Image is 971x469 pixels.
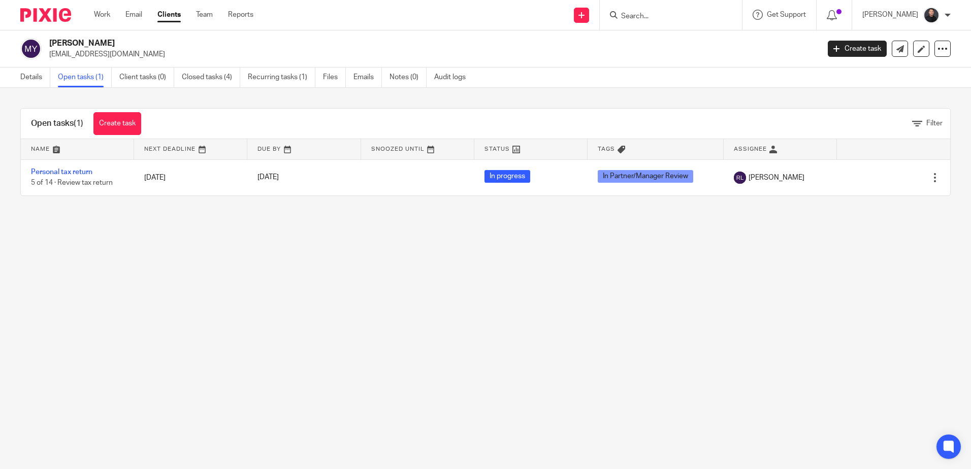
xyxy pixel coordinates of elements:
[620,12,711,21] input: Search
[598,146,615,152] span: Tags
[257,174,279,181] span: [DATE]
[926,120,943,127] span: Filter
[484,146,510,152] span: Status
[767,11,806,18] span: Get Support
[74,119,83,127] span: (1)
[94,10,110,20] a: Work
[58,68,112,87] a: Open tasks (1)
[182,68,240,87] a: Closed tasks (4)
[93,112,141,135] a: Create task
[434,68,473,87] a: Audit logs
[734,172,746,184] img: svg%3E
[923,7,940,23] img: My%20Photo.jpg
[125,10,142,20] a: Email
[157,10,181,20] a: Clients
[353,68,382,87] a: Emails
[31,179,113,186] span: 5 of 14 · Review tax return
[484,170,530,183] span: In progress
[371,146,425,152] span: Snoozed Until
[228,10,253,20] a: Reports
[134,159,247,195] td: [DATE]
[31,118,83,129] h1: Open tasks
[20,8,71,22] img: Pixie
[49,38,660,49] h2: [PERSON_NAME]
[749,173,804,183] span: [PERSON_NAME]
[196,10,213,20] a: Team
[598,170,693,183] span: In Partner/Manager Review
[390,68,427,87] a: Notes (0)
[828,41,887,57] a: Create task
[49,49,813,59] p: [EMAIL_ADDRESS][DOMAIN_NAME]
[323,68,346,87] a: Files
[20,68,50,87] a: Details
[119,68,174,87] a: Client tasks (0)
[248,68,315,87] a: Recurring tasks (1)
[20,38,42,59] img: svg%3E
[31,169,92,176] a: Personal tax return
[862,10,918,20] p: [PERSON_NAME]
